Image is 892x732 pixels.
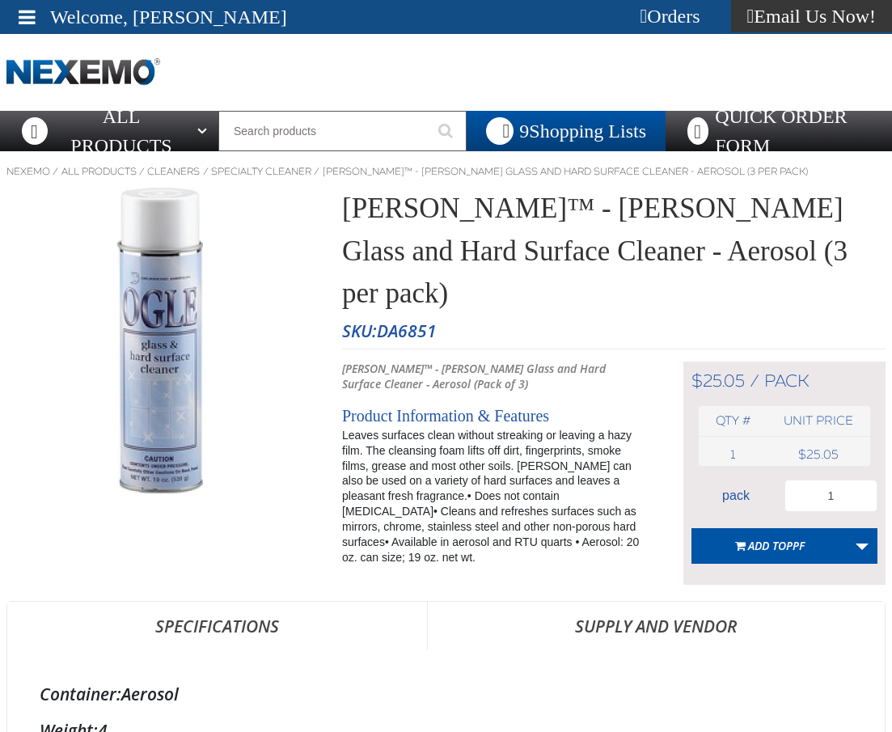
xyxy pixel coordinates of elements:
td: $25.05 [767,443,870,466]
span: Add to [748,538,805,553]
img: Drummond™ - Ogle Glass and Hard Surface Cleaner - Aerosol (3 per pack) [117,188,203,493]
span: PPF [786,538,805,553]
a: [PERSON_NAME]™ - [PERSON_NAME] Glass and Hard Surface Cleaner - Aerosol (3 per pack) [323,165,808,178]
a: More Actions [847,528,877,564]
span: / [139,165,145,178]
th: Qty # [699,406,767,436]
button: You have 9 Shopping Lists. Open to view details [467,111,666,151]
div: Leaves surfaces clean without streaking or leaving a hazy film. The cleansing foam lifts off dirt... [342,428,643,565]
a: All Products [61,165,137,178]
a: Cleaners [147,165,200,178]
span: / [314,165,319,178]
input: Product Quantity [784,480,877,512]
a: Quick Order Form [666,111,892,151]
span: / [750,370,759,391]
button: Start Searching [426,111,467,151]
th: Unit price [767,406,870,436]
div: pack [691,487,780,505]
span: Shopping Lists [519,121,646,142]
span: DA6851 [377,319,437,342]
span: / [53,165,58,178]
h1: [PERSON_NAME]™ - [PERSON_NAME] Glass and Hard Surface Cleaner - Aerosol (3 per pack) [342,188,886,315]
strong: 9 [519,121,529,142]
img: Nexemo logo [6,58,160,87]
span: pack [764,370,810,391]
span: All Products [54,102,188,160]
h2: Product Information & Features [342,404,643,428]
a: Nexemo [6,165,50,178]
button: Add toPPF [691,528,848,564]
p: SKU: [342,319,886,342]
a: Home [6,58,160,87]
a: Supply and Vendor [428,602,886,650]
button: Open All Products pages [192,111,218,151]
span: 1 [730,447,735,462]
span: $25.05 [691,370,745,391]
span: / [203,165,209,178]
p: [PERSON_NAME]™ - [PERSON_NAME] Glass and Hard Surface Cleaner - Aerosol (Pack of 3) [342,362,643,392]
label: Container: [40,683,121,705]
a: Specialty Cleaner [211,165,311,178]
input: Search [218,111,467,151]
a: Specifications [7,602,427,650]
div: Aerosol [40,683,852,705]
nav: Breadcrumbs [6,165,886,178]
